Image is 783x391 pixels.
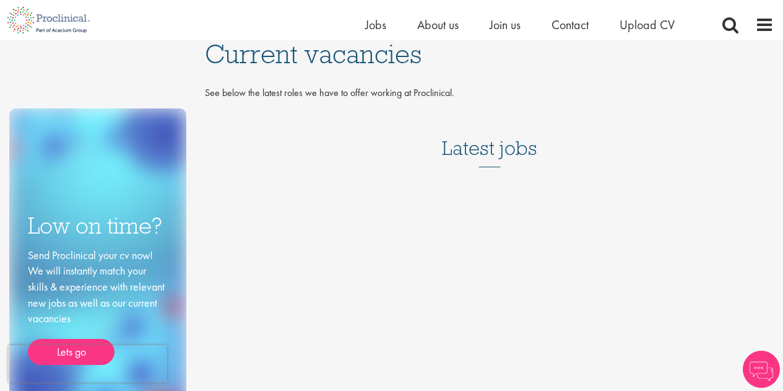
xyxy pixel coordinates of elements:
[620,17,675,33] a: Upload CV
[205,37,422,71] span: Current vacancies
[365,17,386,33] a: Jobs
[28,247,168,365] div: Send Proclinical your cv now! We will instantly match your skills & experience with relevant new ...
[28,214,168,238] h3: Low on time?
[417,17,459,33] a: About us
[9,345,167,382] iframe: reCAPTCHA
[205,86,774,100] p: See below the latest roles we have to offer working at Proclinical.
[442,107,537,167] h3: Latest jobs
[490,17,521,33] a: Join us
[743,351,780,388] img: Chatbot
[552,17,589,33] a: Contact
[28,339,115,365] a: Lets go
